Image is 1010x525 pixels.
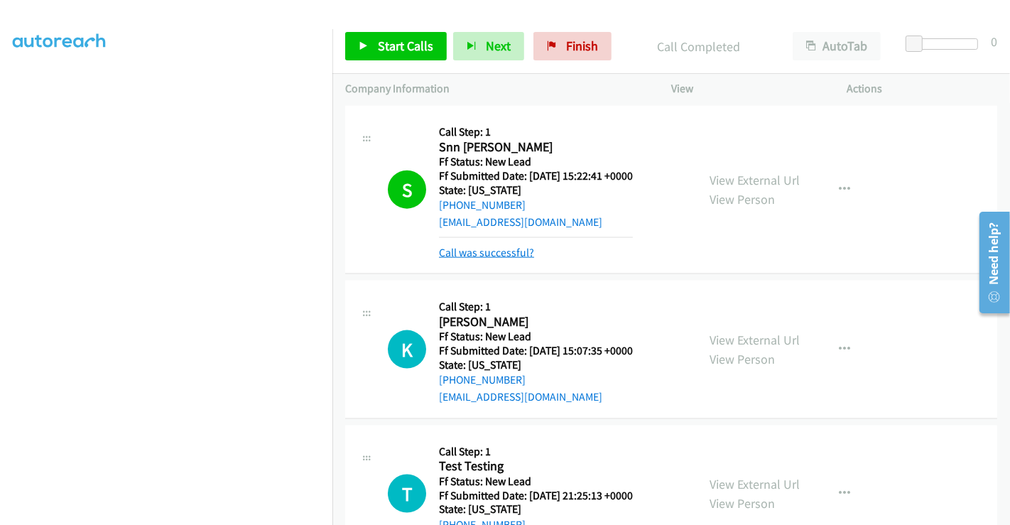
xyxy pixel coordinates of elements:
[388,330,426,369] h1: K
[566,38,598,54] span: Finish
[345,32,447,60] a: Start Calls
[710,495,775,512] a: View Person
[439,390,602,404] a: [EMAIL_ADDRESS][DOMAIN_NAME]
[439,139,633,156] h2: Snn [PERSON_NAME]
[533,32,612,60] a: Finish
[710,476,800,492] a: View External Url
[388,475,426,513] h1: T
[388,330,426,369] div: The call is yet to be attempted
[970,206,1010,319] iframe: Resource Center
[439,373,526,386] a: [PHONE_NUMBER]
[345,80,646,97] p: Company Information
[710,172,800,188] a: View External Url
[439,502,680,516] h5: State: [US_STATE]
[847,80,998,97] p: Actions
[439,330,633,344] h5: Ff Status: New Lead
[439,125,633,139] h5: Call Step: 1
[710,351,775,367] a: View Person
[439,183,633,197] h5: State: [US_STATE]
[439,198,526,212] a: [PHONE_NUMBER]
[439,246,534,259] a: Call was successful?
[710,332,800,348] a: View External Url
[710,191,775,207] a: View Person
[388,171,426,209] h1: S
[631,37,767,56] p: Call Completed
[486,38,511,54] span: Next
[439,155,633,169] h5: Ff Status: New Lead
[439,215,602,229] a: [EMAIL_ADDRESS][DOMAIN_NAME]
[439,445,680,459] h5: Call Step: 1
[378,38,433,54] span: Start Calls
[439,358,633,372] h5: State: [US_STATE]
[453,32,524,60] button: Next
[991,32,997,51] div: 0
[439,475,680,489] h5: Ff Status: New Lead
[439,300,633,314] h5: Call Step: 1
[439,458,680,475] h2: Test Testing
[439,344,633,358] h5: Ff Submitted Date: [DATE] 15:07:35 +0000
[439,314,633,330] h2: [PERSON_NAME]
[439,489,680,503] h5: Ff Submitted Date: [DATE] 21:25:13 +0000
[671,80,822,97] p: View
[793,32,881,60] button: AutoTab
[439,169,633,183] h5: Ff Submitted Date: [DATE] 15:22:41 +0000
